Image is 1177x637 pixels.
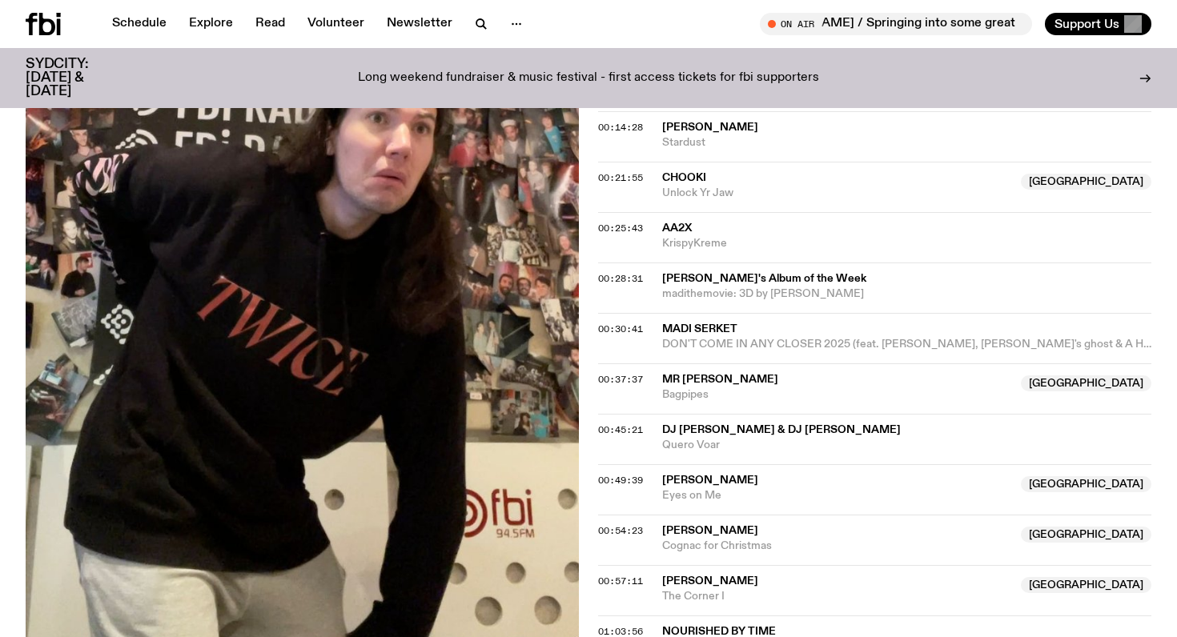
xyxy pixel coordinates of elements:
button: On AirMornings with [PERSON_NAME] / Springing into some great music haha do u see what i did ther... [760,13,1032,35]
span: [GEOGRAPHIC_DATA] [1021,577,1151,593]
span: [GEOGRAPHIC_DATA] [1021,476,1151,492]
a: Read [246,13,295,35]
span: 00:54:23 [598,524,643,537]
a: Volunteer [298,13,374,35]
span: 00:37:37 [598,373,643,386]
span: Nourished By Time [662,626,776,637]
span: Eyes on Me [662,488,1011,503]
span: [PERSON_NAME] [662,575,758,587]
span: Quero Voar [662,438,1151,453]
span: 00:25:43 [598,222,643,234]
span: The Corner I [662,589,1011,604]
span: 00:49:39 [598,474,643,487]
span: Bagpipes [662,387,1011,403]
span: AA2x [662,222,692,234]
span: madithemovie: 3D by [PERSON_NAME] [662,288,864,299]
span: [PERSON_NAME] [662,525,758,536]
span: Stardust [662,135,1151,150]
span: [PERSON_NAME]'s Album of the Week [662,271,1142,286]
span: 00:14:28 [598,121,643,134]
button: Support Us [1045,13,1151,35]
span: 00:30:41 [598,323,643,335]
span: [PERSON_NAME] [662,122,758,133]
span: Support Us [1054,17,1119,31]
span: DJ [PERSON_NAME] & DJ [PERSON_NAME] [662,424,901,435]
span: 00:28:31 [598,272,643,285]
span: DON'T COME IN ANY CLOSER 2025 (feat. [PERSON_NAME], [PERSON_NAME]'s ghost & A Hype) [662,337,1151,352]
span: KrispyKreme [662,236,1151,251]
span: 00:21:55 [598,171,643,184]
a: Newsletter [377,13,462,35]
span: 00:57:11 [598,575,643,587]
span: [GEOGRAPHIC_DATA] [1021,527,1151,543]
p: Long weekend fundraiser & music festival - first access tickets for fbi supporters [358,71,819,86]
span: 00:45:21 [598,423,643,436]
span: [PERSON_NAME] [662,475,758,486]
a: Schedule [102,13,176,35]
span: [GEOGRAPHIC_DATA] [1021,375,1151,391]
span: ChooKi [662,172,706,183]
span: Mr [PERSON_NAME] [662,374,778,385]
h3: SYDCITY: [DATE] & [DATE] [26,58,128,98]
a: Explore [179,13,243,35]
span: Unlock Yr Jaw [662,186,1011,201]
span: Madi Serket [662,323,737,335]
span: [GEOGRAPHIC_DATA] [1021,174,1151,190]
span: Cognac for Christmas [662,539,1011,554]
